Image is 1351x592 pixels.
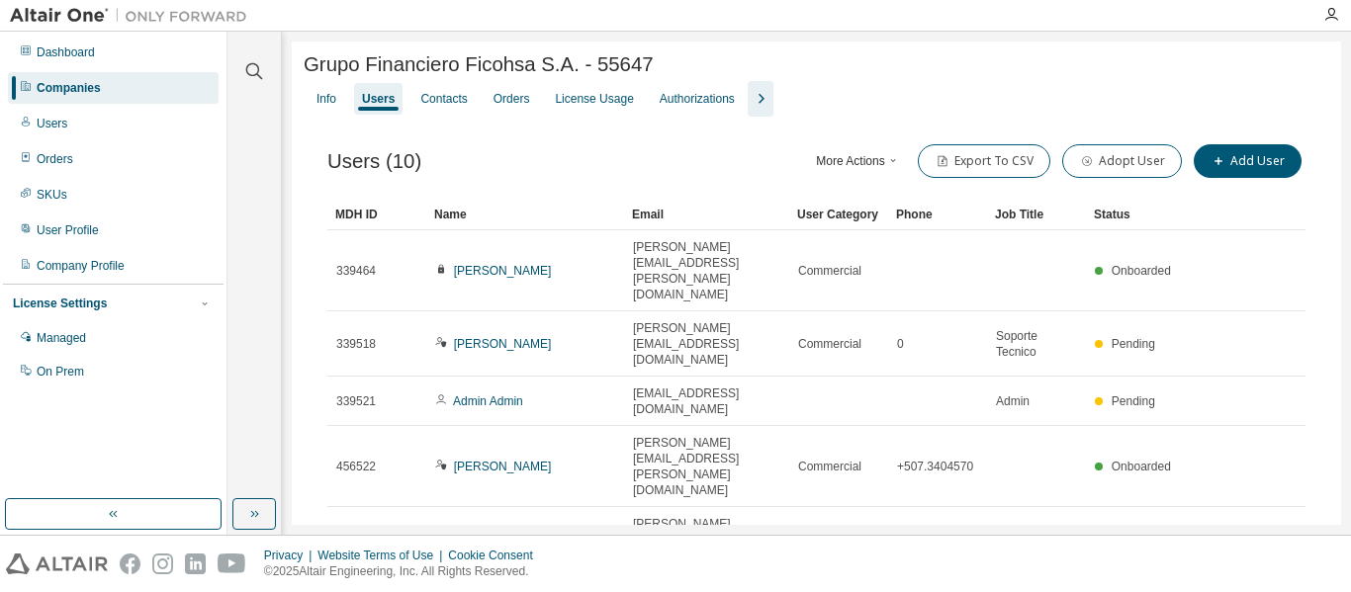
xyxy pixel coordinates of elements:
[897,459,973,474] span: +507.3404570
[798,459,861,474] span: Commercial
[264,563,545,580] p: © 2025 Altair Engineering, Inc. All Rights Reserved.
[494,91,530,107] div: Orders
[37,187,67,203] div: SKUs
[454,337,552,351] a: [PERSON_NAME]
[336,393,376,409] span: 339521
[633,435,780,498] span: [PERSON_NAME][EMAIL_ADDRESS][PERSON_NAME][DOMAIN_NAME]
[37,258,125,274] div: Company Profile
[995,199,1078,230] div: Job Title
[316,91,336,107] div: Info
[797,199,880,230] div: User Category
[120,553,140,574] img: facebook.svg
[1112,394,1155,408] span: Pending
[37,80,101,96] div: Companies
[336,459,376,474] span: 456522
[798,336,861,352] span: Commercial
[918,144,1050,178] button: Export To CSV
[218,553,246,574] img: youtube.svg
[37,330,86,346] div: Managed
[336,336,376,352] span: 339518
[335,199,418,230] div: MDH ID
[264,548,317,563] div: Privacy
[811,144,906,178] button: More Actions
[13,296,107,311] div: License Settings
[1112,460,1171,473] span: Onboarded
[37,44,95,60] div: Dashboard
[420,91,467,107] div: Contacts
[555,91,633,107] div: License Usage
[1112,264,1171,278] span: Onboarded
[317,548,448,563] div: Website Terms of Use
[897,336,904,352] span: 0
[1062,144,1182,178] button: Adopt User
[1194,144,1302,178] button: Add User
[1112,337,1155,351] span: Pending
[37,116,67,131] div: Users
[798,263,861,279] span: Commercial
[327,150,421,173] span: Users (10)
[660,91,735,107] div: Authorizations
[37,222,99,238] div: User Profile
[304,53,654,76] span: Grupo Financiero Ficohsa S.A. - 55647
[996,393,1030,409] span: Admin
[453,394,523,408] a: Admin Admin
[152,553,173,574] img: instagram.svg
[1094,199,1177,230] div: Status
[6,553,108,574] img: altair_logo.svg
[10,6,257,26] img: Altair One
[632,199,781,230] div: Email
[434,199,616,230] div: Name
[996,328,1077,360] span: Soporte Tecnico
[37,364,84,380] div: On Prem
[454,460,552,473] a: [PERSON_NAME]
[633,385,780,417] span: [EMAIL_ADDRESS][DOMAIN_NAME]
[633,320,780,368] span: [PERSON_NAME][EMAIL_ADDRESS][DOMAIN_NAME]
[896,199,979,230] div: Phone
[336,263,376,279] span: 339464
[454,264,552,278] a: [PERSON_NAME]
[185,553,206,574] img: linkedin.svg
[37,151,73,167] div: Orders
[633,239,780,302] span: [PERSON_NAME][EMAIL_ADDRESS][PERSON_NAME][DOMAIN_NAME]
[448,548,544,563] div: Cookie Consent
[362,91,395,107] div: Users
[633,516,780,579] span: [PERSON_NAME][EMAIL_ADDRESS][PERSON_NAME][DOMAIN_NAME]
